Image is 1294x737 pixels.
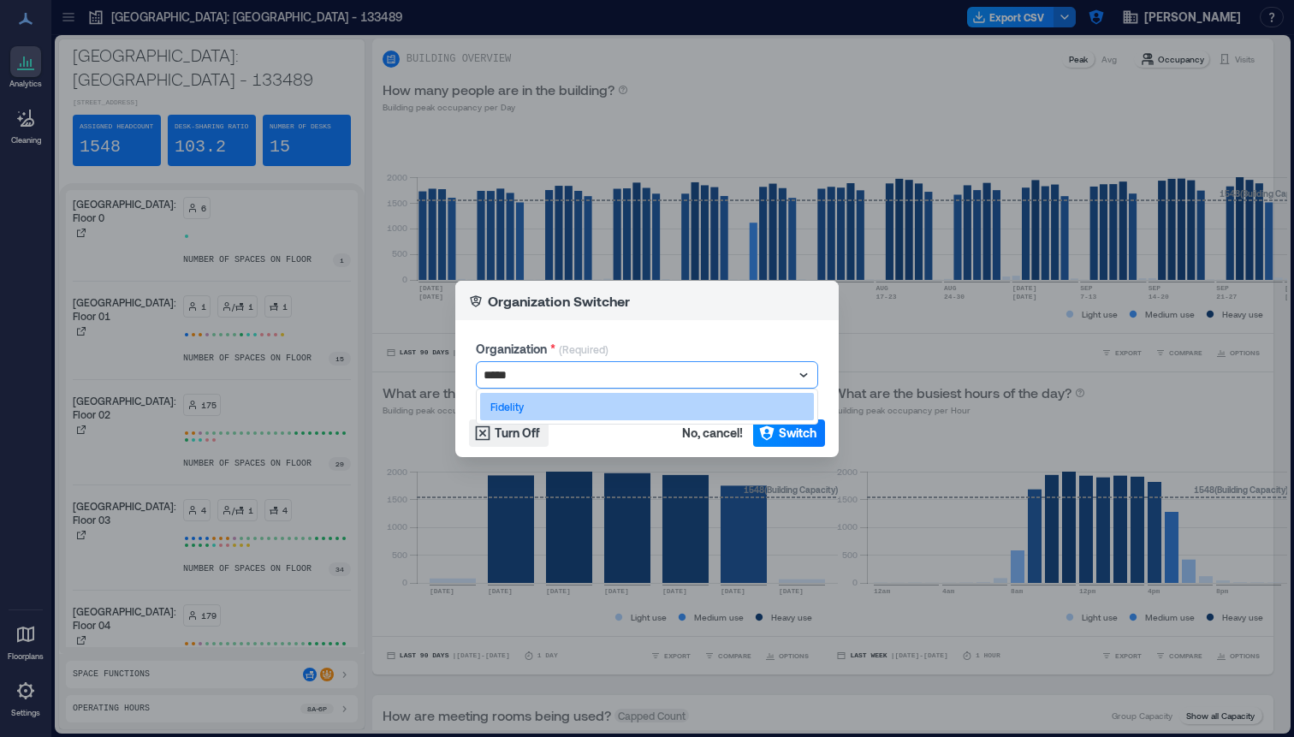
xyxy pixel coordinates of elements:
[476,341,555,358] label: Organization
[495,425,540,442] span: Turn Off
[559,342,608,361] p: (Required)
[779,425,816,442] span: Switch
[469,419,549,447] button: Turn Off
[488,291,630,312] p: Organization Switcher
[682,425,743,442] span: No, cancel!
[490,400,524,413] p: Fidelity
[677,419,748,447] button: No, cancel!
[753,419,825,447] button: Switch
